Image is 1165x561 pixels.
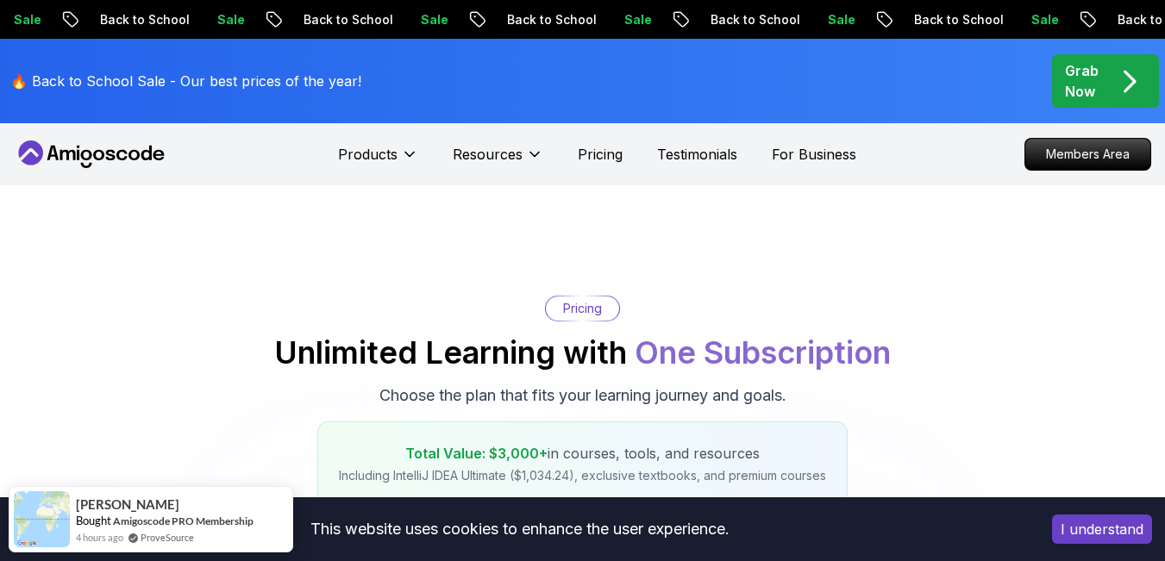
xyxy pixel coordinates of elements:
[635,333,891,371] span: One Subscription
[76,514,111,527] span: Bought
[339,443,826,464] p: in courses, tools, and resources
[274,335,891,370] h2: Unlimited Learning with
[1010,11,1065,28] p: Sale
[339,467,826,484] p: Including IntelliJ IDEA Ultimate ($1,034.24), exclusive textbooks, and premium courses
[1065,60,1099,102] p: Grab Now
[338,144,418,178] button: Products
[453,144,543,178] button: Resources
[1025,139,1150,170] p: Members Area
[113,514,254,527] a: Amigoscode PRO Membership
[772,144,856,165] a: For Business
[379,383,786,408] p: Choose the plan that fits your learning journey and goals.
[578,144,623,165] a: Pricing
[282,11,399,28] p: Back to School
[485,11,603,28] p: Back to School
[76,497,179,512] span: [PERSON_NAME]
[338,144,398,165] p: Products
[10,71,361,91] p: 🔥 Back to School Sale - Our best prices of the year!
[14,491,70,547] img: provesource social proof notification image
[405,445,548,462] span: Total Value: $3,000+
[806,11,861,28] p: Sale
[196,11,251,28] p: Sale
[76,530,123,545] span: 4 hours ago
[1052,514,1152,544] button: Accept cookies
[603,11,658,28] p: Sale
[657,144,737,165] a: Testimonials
[78,11,196,28] p: Back to School
[689,11,806,28] p: Back to School
[563,300,602,317] p: Pricing
[13,510,1026,548] div: This website uses cookies to enhance the user experience.
[1024,138,1151,171] a: Members Area
[893,11,1010,28] p: Back to School
[453,144,523,165] p: Resources
[399,11,454,28] p: Sale
[141,530,194,545] a: ProveSource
